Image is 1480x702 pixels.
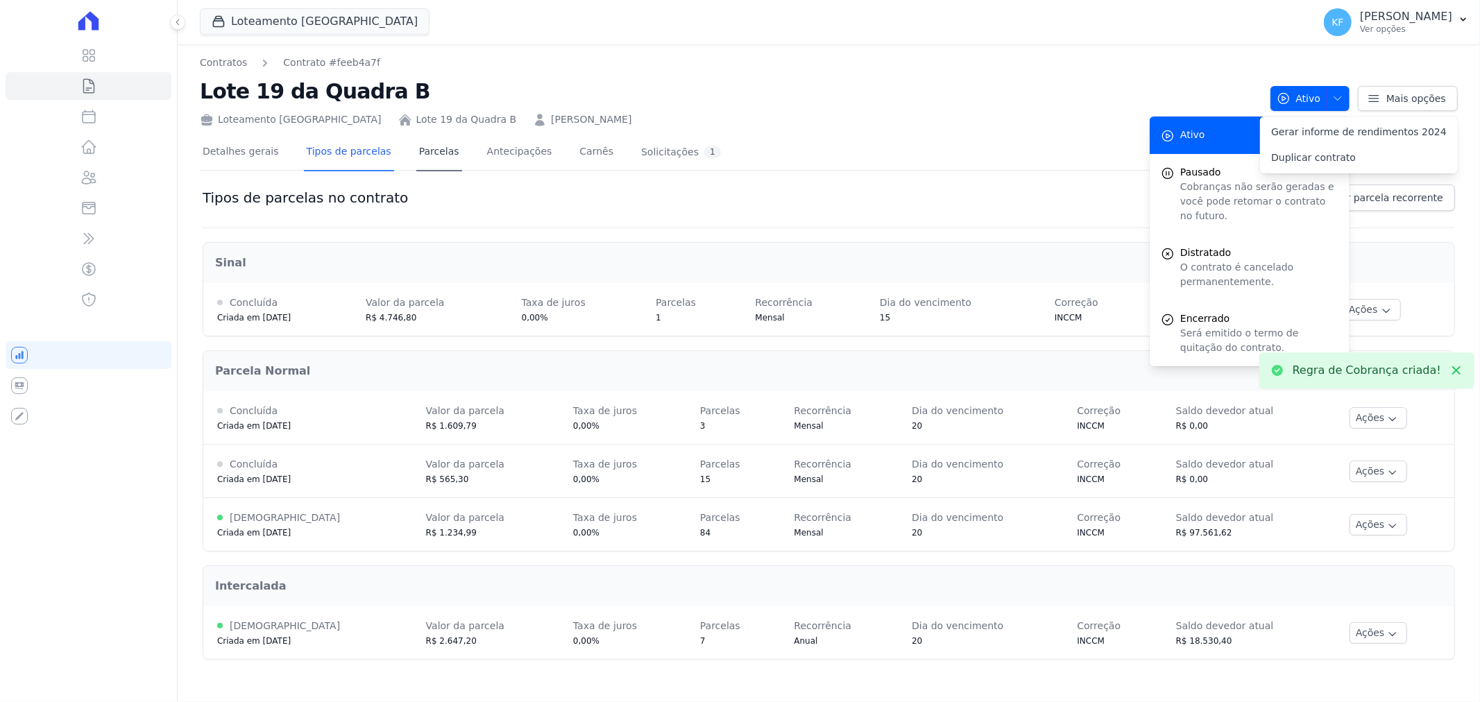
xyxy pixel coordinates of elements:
[573,620,637,631] span: Taxa de juros
[1055,297,1098,308] span: Correção
[912,405,1003,416] span: Dia do vencimento
[700,528,711,538] span: 84
[215,578,1443,594] h2: Intercalada
[704,146,721,159] div: 1
[426,512,504,523] span: Valor da parcela
[1293,363,1441,377] p: Regra de Cobrança criada!
[700,620,740,631] span: Parcelas
[794,405,851,416] span: Recorrência
[1350,514,1408,536] button: Ações
[1343,299,1401,320] button: Ações
[1176,405,1274,416] span: Saldo devedor atual
[638,135,724,171] a: Solicitações1
[573,636,599,646] span: 0,00%
[215,363,1443,379] h2: Parcela Normal
[700,512,740,523] span: Parcelas
[794,421,823,431] span: Mensal
[217,474,291,484] span: Criada em [DATE]
[1350,407,1408,429] button: Ações
[1350,461,1408,482] button: Ações
[912,512,1003,523] span: Dia do vencimento
[912,474,922,484] span: 20
[1327,191,1443,205] span: Criar parcela recorrente
[1150,234,1350,300] a: Distratado O contrato é cancelado permanentemente.
[426,620,504,631] span: Valor da parcela
[1358,86,1458,111] a: Mais opções
[416,135,462,171] a: Parcelas
[1176,636,1232,646] span: R$ 18.530,40
[1176,620,1274,631] span: Saldo devedor atual
[794,620,851,631] span: Recorrência
[1313,3,1480,42] button: KF [PERSON_NAME] Ver opções
[700,421,706,431] span: 3
[912,636,922,646] span: 20
[1078,405,1121,416] span: Correção
[200,76,1259,107] h2: Lote 19 da Quadra B
[217,636,291,646] span: Criada em [DATE]
[230,620,340,631] span: [DEMOGRAPHIC_DATA]
[230,512,340,523] span: [DEMOGRAPHIC_DATA]
[1078,459,1121,470] span: Correção
[912,459,1003,470] span: Dia do vencimento
[1180,128,1205,142] span: Ativo
[700,636,706,646] span: 7
[426,474,469,484] span: R$ 565,30
[1150,154,1350,234] button: Pausado Cobranças não serão geradas e você pode retomar o contrato no futuro.
[200,55,247,70] a: Contratos
[1078,474,1105,484] span: INCCM
[573,474,599,484] span: 0,00%
[217,313,291,323] span: Criada em [DATE]
[756,313,785,323] span: Mensal
[656,297,696,308] span: Parcelas
[426,421,477,431] span: R$ 1.609,79
[1180,246,1338,260] span: Distratado
[1176,528,1232,538] span: R$ 97.561,62
[577,135,616,171] a: Carnês
[756,297,813,308] span: Recorrência
[1180,180,1338,223] p: Cobranças não serão geradas e você pode retomar o contrato no futuro.
[573,512,637,523] span: Taxa de juros
[230,297,278,308] span: Concluída
[426,405,504,416] span: Valor da parcela
[200,112,382,127] div: Loteamento [GEOGRAPHIC_DATA]
[1078,620,1121,631] span: Correção
[304,135,394,171] a: Tipos de parcelas
[1260,145,1458,171] a: Duplicar contrato
[912,421,922,431] span: 20
[551,112,631,127] a: [PERSON_NAME]
[656,313,661,323] span: 1
[912,620,1003,631] span: Dia do vencimento
[1180,326,1338,355] p: Será emitido o termo de quitação do contrato.
[1078,421,1105,431] span: INCCM
[426,636,477,646] span: R$ 2.647,20
[426,459,504,470] span: Valor da parcela
[230,405,278,416] span: Concluída
[794,636,817,646] span: Anual
[200,55,380,70] nav: Breadcrumb
[573,459,637,470] span: Taxa de juros
[794,459,851,470] span: Recorrência
[1176,474,1209,484] span: R$ 0,00
[1176,512,1274,523] span: Saldo devedor atual
[794,512,851,523] span: Recorrência
[1180,165,1338,180] span: Pausado
[794,528,823,538] span: Mensal
[1180,260,1338,289] p: O contrato é cancelado permanentemente.
[522,313,548,323] span: 0,00%
[700,474,711,484] span: 15
[416,112,517,127] a: Lote 19 da Quadra B
[1350,622,1408,644] button: Ações
[1277,86,1321,111] span: Ativo
[1299,185,1455,211] a: Criar parcela recorrente
[1176,421,1209,431] span: R$ 0,00
[283,55,380,70] a: Contrato #feeb4a7f
[484,135,555,171] a: Antecipações
[700,405,740,416] span: Parcelas
[1360,24,1452,35] p: Ver opções
[1180,311,1338,326] span: Encerrado
[700,459,740,470] span: Parcelas
[1055,313,1082,323] span: INCCM
[200,55,1259,70] nav: Breadcrumb
[1386,92,1446,105] span: Mais opções
[1078,512,1121,523] span: Correção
